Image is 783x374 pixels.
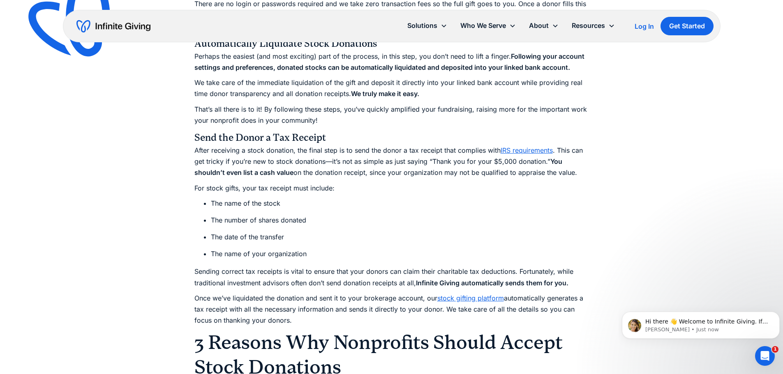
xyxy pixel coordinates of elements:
p: Once we’ve liquidated the donation and sent it to your brokerage account, our automatically gener... [194,293,589,326]
strong: We truly make it easy. [351,89,419,98]
h4: Send the Donor a Tax Receipt [194,130,589,145]
div: About [522,17,565,34]
p: For stock gifts, your tax receipt must include: [194,183,589,194]
div: Resources [572,20,605,31]
h4: Automatically Liquidate Stock Donations [194,36,589,51]
iframe: Intercom notifications message [619,294,783,352]
div: Log In [635,23,654,30]
a: Log In [635,21,654,31]
p: After receiving a stock donation, the final step is to send the donor a tax receipt that complies... [194,145,589,179]
a: Get Started [661,17,714,35]
li: The date of the transfer [211,232,589,243]
div: About [529,20,549,31]
li: The name of the stock [211,198,589,209]
li: The number of shares donated [211,215,589,226]
div: Solutions [407,20,437,31]
div: Who We Serve [454,17,522,34]
p: We take care of the immediate liquidation of the gift and deposit it directly into your linked ba... [194,77,589,99]
p: Perhaps the easiest (and most exciting) part of the process, in this step, you don’t need to lift... [194,51,589,73]
div: Who We Serve [460,20,506,31]
span: 1 [772,346,778,353]
p: That’s all there is to it! By following these steps, you’ve quickly amplified your fundraising, r... [194,104,589,126]
a: home [76,20,150,33]
a: IRS requirements [501,146,553,154]
div: Resources [565,17,621,34]
iframe: Intercom live chat [755,346,775,366]
li: The name of your organization [211,248,589,259]
strong: Infinite Giving automatically sends them for you. [416,279,568,287]
p: Sending correct tax receipts is vital to ensure that your donors can claim their charitable tax d... [194,266,589,288]
a: stock gifting platform [437,294,504,302]
div: Solutions [401,17,454,34]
